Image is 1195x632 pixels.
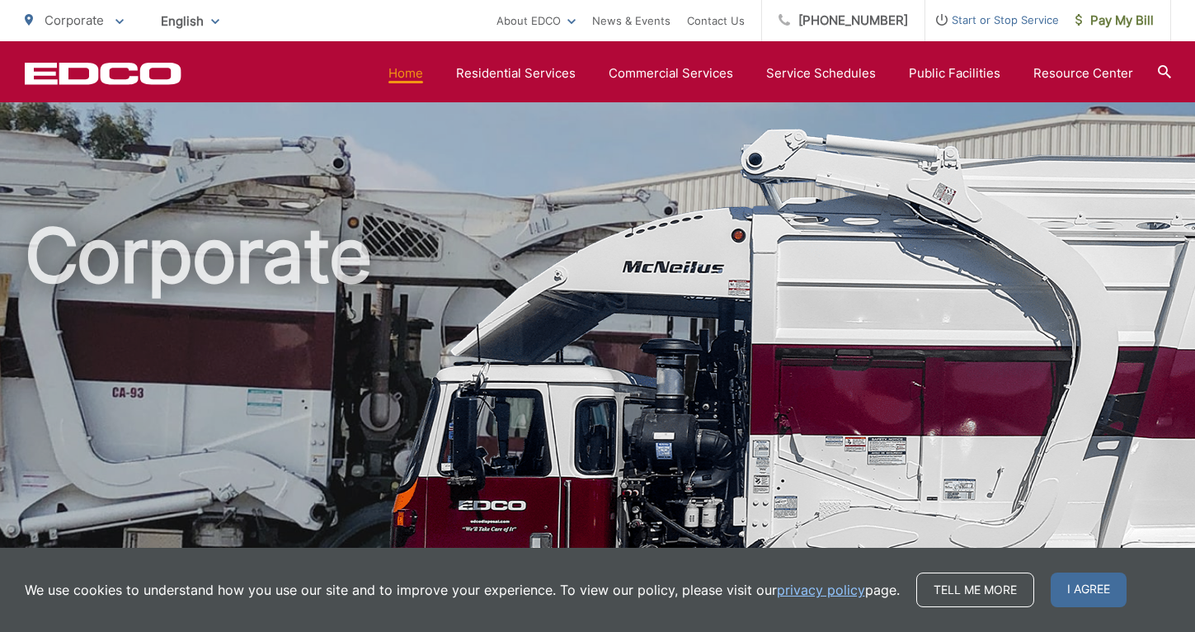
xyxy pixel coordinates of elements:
a: Tell me more [916,573,1034,607]
a: About EDCO [496,11,576,31]
a: News & Events [592,11,670,31]
a: Residential Services [456,64,576,83]
a: privacy policy [777,580,865,600]
span: Corporate [45,12,104,28]
span: English [148,7,232,35]
a: Contact Us [687,11,745,31]
a: Resource Center [1033,64,1133,83]
p: We use cookies to understand how you use our site and to improve your experience. To view our pol... [25,580,900,600]
a: Home [388,64,423,83]
a: Public Facilities [909,64,1000,83]
span: Pay My Bill [1075,11,1154,31]
span: I agree [1051,573,1127,607]
a: Service Schedules [766,64,876,83]
a: Commercial Services [609,64,733,83]
a: EDCD logo. Return to the homepage. [25,62,181,85]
